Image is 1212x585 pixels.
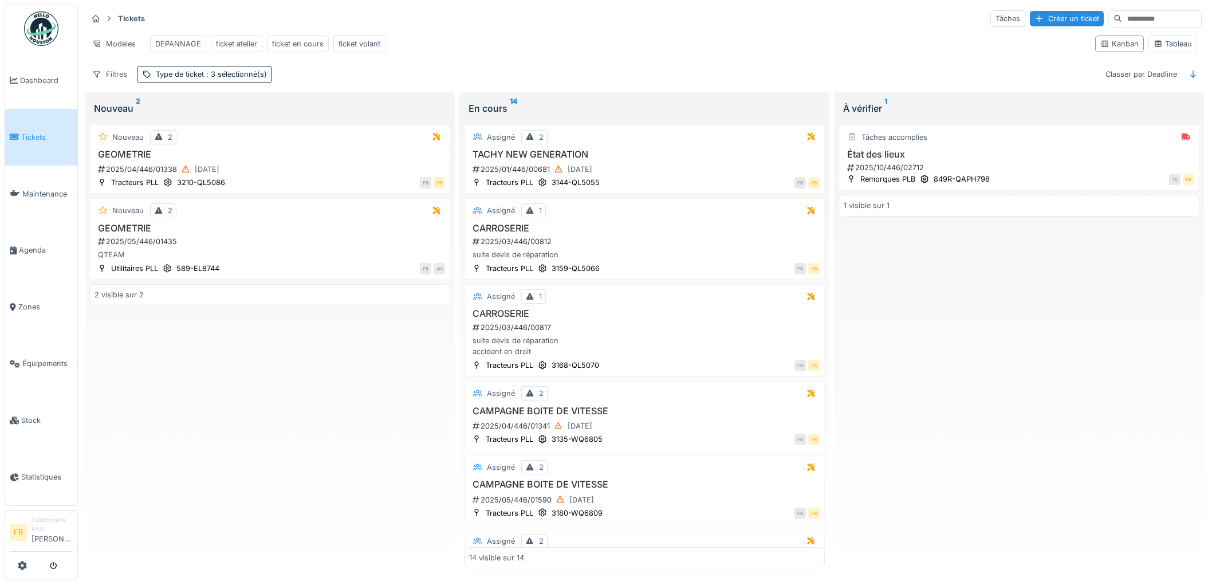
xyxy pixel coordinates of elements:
[552,434,603,445] div: 3135-WQ6805
[884,101,887,115] sup: 1
[487,388,515,399] div: Assigné
[552,177,600,188] div: 3144-QL5055
[420,263,431,274] div: FB
[176,263,219,274] div: 589-EL8744
[794,508,806,519] div: FB
[469,406,820,417] h3: CAMPAGNE BOITE DE VITESSE
[1100,38,1139,49] div: Kanban
[486,360,533,371] div: Tracteurs PLL
[5,222,77,279] a: Agenda
[97,162,445,176] div: 2025/04/446/01338
[539,205,542,216] div: 1
[434,177,445,189] div: FB
[808,263,820,274] div: FB
[24,11,58,46] img: Badge_color-CXgf-gQk.svg
[95,223,445,234] h3: GEOMETRIE
[113,13,149,24] strong: Tickets
[22,358,73,369] span: Équipements
[1169,174,1180,185] div: TC
[95,289,144,300] div: 2 visible sur 2
[95,249,445,260] div: QTEAM
[844,200,890,211] div: 1 visible sur 1
[471,493,820,507] div: 2025/05/446/01590
[5,392,77,449] a: Stock
[568,164,592,175] div: [DATE]
[10,524,27,541] li: FB
[10,516,73,552] a: FB Gestionnaire local[PERSON_NAME]
[155,38,201,49] div: DEPANNAGE
[5,449,77,505] a: Statistiques
[21,472,73,482] span: Statistiques
[32,516,73,533] div: Gestionnaire local
[18,301,73,312] span: Zones
[420,177,431,189] div: FB
[487,536,515,547] div: Assigné
[177,177,225,188] div: 3210-QL5086
[486,263,533,274] div: Tracteurs PLL
[32,516,73,549] li: [PERSON_NAME]
[469,249,820,260] div: suite devis de réparation
[1100,66,1182,83] div: Classer par Deadline
[204,70,267,78] span: : 3 sélectionné(s)
[168,132,172,143] div: 2
[272,38,324,49] div: ticket en cours
[794,360,806,371] div: FB
[808,434,820,445] div: FB
[434,263,445,274] div: JH
[156,69,267,80] div: Type de ticket
[469,552,524,563] div: 14 visible sur 14
[216,38,257,49] div: ticket atelier
[97,236,445,247] div: 2025/05/446/01435
[569,494,594,505] div: [DATE]
[808,508,820,519] div: FB
[794,177,806,189] div: FB
[1183,174,1194,185] div: FB
[539,462,544,473] div: 2
[794,263,806,274] div: FB
[846,162,1194,173] div: 2025/10/446/02712
[136,101,140,115] sup: 2
[469,335,820,357] div: suite devis de réparation accident en droit
[5,52,77,109] a: Dashboard
[469,308,820,319] h3: CARROSERIE
[808,360,820,371] div: FB
[552,508,603,519] div: 3180-WQ6809
[471,236,820,247] div: 2025/03/446/00812
[861,132,927,143] div: Tâches accomplies
[469,101,820,115] div: En cours
[487,132,515,143] div: Assigné
[1154,38,1192,49] div: Tableau
[808,177,820,189] div: FB
[111,263,158,274] div: Utilitaires PLL
[168,205,172,216] div: 2
[486,508,533,519] div: Tracteurs PLL
[1030,11,1104,26] div: Créer un ticket
[339,38,380,49] div: ticket volant
[21,132,73,143] span: Tickets
[568,421,592,431] div: [DATE]
[487,462,515,473] div: Assigné
[843,101,1195,115] div: À vérifier
[860,174,915,184] div: Remorques PLB
[94,101,446,115] div: Nouveau
[20,75,73,86] span: Dashboard
[539,388,544,399] div: 2
[87,36,141,52] div: Modèles
[486,177,533,188] div: Tracteurs PLL
[112,205,144,216] div: Nouveau
[844,149,1194,160] h3: État des lieux
[539,536,544,547] div: 2
[539,132,544,143] div: 2
[195,164,219,175] div: [DATE]
[469,223,820,234] h3: CARROSERIE
[469,479,820,490] h3: CAMPAGNE BOITE DE VITESSE
[487,291,515,302] div: Assigné
[471,162,820,176] div: 2025/01/446/00681
[111,177,159,188] div: Tracteurs PLL
[539,291,542,302] div: 1
[22,189,73,199] span: Maintenance
[5,109,77,166] a: Tickets
[95,149,445,160] h3: GEOMETRIE
[5,279,77,336] a: Zones
[471,322,820,333] div: 2025/03/446/00817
